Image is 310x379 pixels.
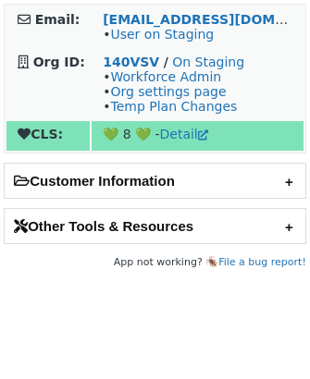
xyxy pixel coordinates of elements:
span: • • • [103,69,237,114]
strong: / [164,55,168,69]
a: User on Staging [110,27,214,42]
footer: App not working? 🪳 [4,253,306,272]
a: Temp Plan Changes [110,99,237,114]
a: On Staging [172,55,244,69]
strong: Email: [35,12,81,27]
a: File a bug report! [218,256,306,268]
h2: Other Tools & Resources [5,209,305,243]
a: Workforce Admin [110,69,221,84]
strong: Org ID: [33,55,85,69]
h2: Customer Information [5,164,305,198]
strong: CLS: [18,127,63,141]
a: 140VSV [103,55,159,69]
a: Org settings page [110,84,226,99]
td: 💚 8 💚 - [92,121,304,151]
span: • [103,27,214,42]
a: Detail [160,127,208,141]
